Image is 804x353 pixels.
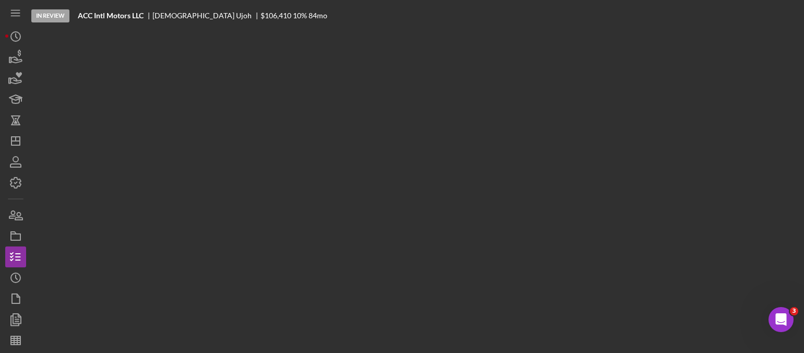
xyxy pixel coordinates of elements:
div: 84 mo [309,11,327,20]
span: $106,410 [261,11,291,20]
iframe: Intercom live chat [768,307,794,332]
div: In Review [31,9,69,22]
span: 3 [790,307,798,315]
div: 10 % [293,11,307,20]
b: ACC Intl Motors LLC [78,11,144,20]
div: [DEMOGRAPHIC_DATA] Ujoh [152,11,261,20]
